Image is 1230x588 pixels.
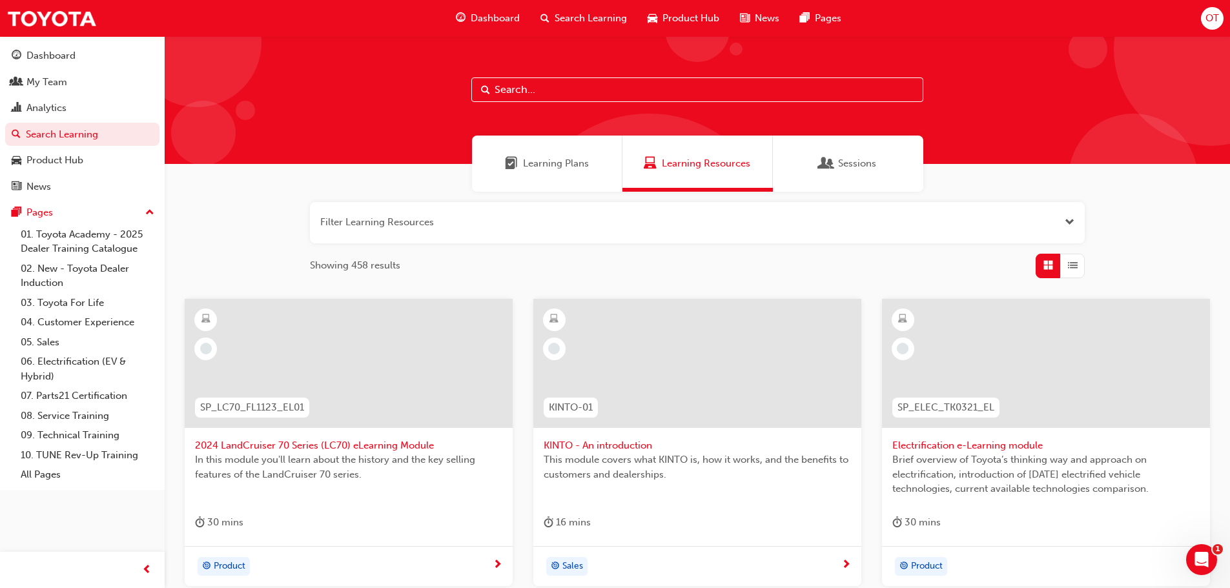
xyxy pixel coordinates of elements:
[1213,544,1223,554] span: 1
[530,5,637,32] a: search-iconSearch Learning
[5,41,159,201] button: DashboardMy TeamAnalyticsSearch LearningProduct HubNews
[5,123,159,147] a: Search Learning
[15,352,159,386] a: 06. Electrification (EV & Hybrid)
[544,514,553,531] span: duration-icon
[456,10,466,26] span: guage-icon
[549,311,559,328] span: learningResourceType_ELEARNING-icon
[310,258,400,273] span: Showing 458 results
[15,225,159,259] a: 01. Toyota Academy - 2025 Dealer Training Catalogue
[820,156,833,171] span: Sessions
[1205,11,1219,26] span: OT
[898,311,907,328] span: learningResourceType_ELEARNING-icon
[551,558,560,575] span: target-icon
[446,5,530,32] a: guage-iconDashboard
[897,343,908,354] span: learningRecordVerb_NONE-icon
[555,11,627,26] span: Search Learning
[523,156,589,171] span: Learning Plans
[540,10,549,26] span: search-icon
[142,562,152,578] span: prev-icon
[892,514,902,531] span: duration-icon
[15,465,159,485] a: All Pages
[200,400,304,415] span: SP_LC70_FL1123_EL01
[1186,544,1217,575] iframe: Intercom live chat
[1065,215,1074,230] button: Open the filter
[549,400,593,415] span: KINTO-01
[533,299,861,587] a: KINTO-01KINTO - An introductionThis module covers what KINTO is, how it works, and the benefits t...
[622,136,773,192] a: Learning ResourcesLearning Resources
[15,425,159,445] a: 09. Technical Training
[493,560,502,571] span: next-icon
[892,452,1200,496] span: Brief overview of Toyota’s thinking way and approach on electrification, introduction of [DATE] e...
[472,136,622,192] a: Learning PlansLearning Plans
[15,312,159,332] a: 04. Customer Experience
[5,70,159,94] a: My Team
[15,293,159,313] a: 03. Toyota For Life
[5,201,159,225] button: Pages
[1201,7,1224,30] button: OT
[790,5,852,32] a: pages-iconPages
[200,343,212,354] span: learningRecordVerb_NONE-icon
[12,77,21,88] span: people-icon
[12,50,21,62] span: guage-icon
[544,514,591,531] div: 16 mins
[740,10,750,26] span: news-icon
[911,559,943,574] span: Product
[815,11,841,26] span: Pages
[26,153,83,168] div: Product Hub
[26,101,67,116] div: Analytics
[15,332,159,352] a: 05. Sales
[5,175,159,199] a: News
[471,11,520,26] span: Dashboard
[195,438,502,453] span: 2024 LandCruiser 70 Series (LC70) eLearning Module
[15,386,159,406] a: 07. Parts21 Certification
[26,48,76,63] div: Dashboard
[145,205,154,221] span: up-icon
[214,559,245,574] span: Product
[26,205,53,220] div: Pages
[471,77,923,102] input: Search...
[882,299,1210,587] a: SP_ELEC_TK0321_ELElectrification e-Learning moduleBrief overview of Toyota’s thinking way and app...
[201,311,210,328] span: learningResourceType_ELEARNING-icon
[548,343,560,354] span: learningRecordVerb_NONE-icon
[15,445,159,465] a: 10. TUNE Rev-Up Training
[12,103,21,114] span: chart-icon
[12,181,21,193] span: news-icon
[662,156,750,171] span: Learning Resources
[195,514,205,531] span: duration-icon
[841,560,851,571] span: next-icon
[544,452,851,482] span: This module covers what KINTO is, how it works, and the benefits to customers and dealerships.
[12,155,21,167] span: car-icon
[481,83,490,97] span: Search
[195,514,243,531] div: 30 mins
[505,156,518,171] span: Learning Plans
[892,438,1200,453] span: Electrification e-Learning module
[5,44,159,68] a: Dashboard
[26,179,51,194] div: News
[26,75,67,90] div: My Team
[838,156,876,171] span: Sessions
[730,5,790,32] a: news-iconNews
[1068,258,1078,273] span: List
[15,259,159,293] a: 02. New - Toyota Dealer Induction
[15,406,159,426] a: 08. Service Training
[12,207,21,219] span: pages-icon
[5,96,159,120] a: Analytics
[892,514,941,531] div: 30 mins
[1043,258,1053,273] span: Grid
[637,5,730,32] a: car-iconProduct Hub
[773,136,923,192] a: SessionsSessions
[899,558,908,575] span: target-icon
[562,559,583,574] span: Sales
[12,129,21,141] span: search-icon
[755,11,779,26] span: News
[644,156,657,171] span: Learning Resources
[897,400,994,415] span: SP_ELEC_TK0321_EL
[662,11,719,26] span: Product Hub
[6,4,97,33] a: Trak
[185,299,513,587] a: SP_LC70_FL1123_EL012024 LandCruiser 70 Series (LC70) eLearning ModuleIn this module you'll learn ...
[5,148,159,172] a: Product Hub
[202,558,211,575] span: target-icon
[195,452,502,482] span: In this module you'll learn about the history and the key selling features of the LandCruiser 70 ...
